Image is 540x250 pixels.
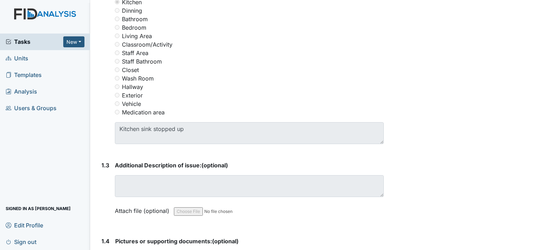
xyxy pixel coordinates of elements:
[122,74,154,83] label: Wash Room
[115,161,384,169] strong: (optional)
[6,86,37,97] span: Analysis
[115,84,119,89] input: Hallway
[115,50,119,55] input: Staff Area
[122,83,143,91] label: Hallway
[6,236,36,247] span: Sign out
[115,76,119,81] input: Wash Room
[115,162,201,169] span: Additional Description of issue:
[63,36,84,47] button: New
[6,37,63,46] a: Tasks
[115,203,172,215] label: Attach file (optional)
[115,42,119,47] input: Classroom/Activity
[122,23,146,32] label: Bedroom
[122,32,152,40] label: Living Area
[115,101,119,106] input: Vehicle
[101,161,109,169] label: 1.3
[115,8,119,13] input: Dinning
[115,122,384,144] textarea: Kitchen sink stopped up
[122,108,165,117] label: Medication area
[122,57,162,66] label: Staff Bathroom
[115,59,119,64] input: Staff Bathroom
[115,67,119,72] input: Closet
[101,237,110,245] label: 1.4
[115,93,119,97] input: Exterior
[122,66,139,74] label: Closet
[6,103,57,114] span: Users & Groups
[6,220,43,231] span: Edit Profile
[115,17,119,21] input: Bathroom
[6,203,71,214] span: Signed in as [PERSON_NAME]
[115,238,212,245] span: Pictures or supporting documents:
[6,70,42,81] span: Templates
[115,25,119,30] input: Bedroom
[122,49,148,57] label: Staff Area
[115,237,384,245] strong: (optional)
[6,53,28,64] span: Units
[122,100,141,108] label: Vehicle
[122,6,142,15] label: Dinning
[115,34,119,38] input: Living Area
[115,110,119,114] input: Medication area
[122,40,172,49] label: Classroom/Activity
[122,91,143,100] label: Exterior
[122,15,148,23] label: Bathroom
